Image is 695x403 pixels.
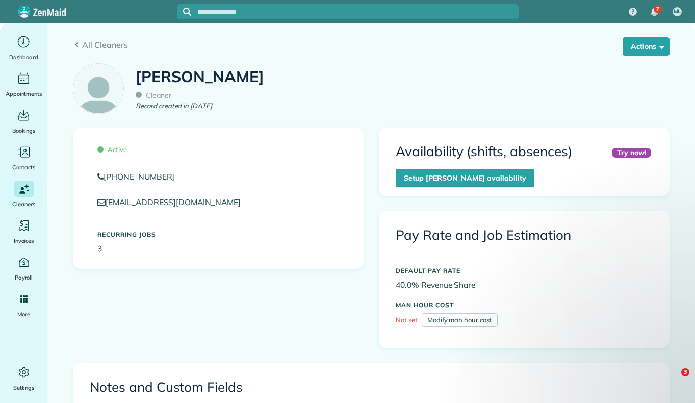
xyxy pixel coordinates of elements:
[183,8,191,16] svg: Focus search
[90,380,653,395] h3: Notes and Custom Fields
[12,199,35,209] span: Cleaners
[4,181,43,209] a: Cleaners
[15,272,33,283] span: Payroll
[97,243,339,255] p: 3
[396,316,418,324] span: Not set
[9,52,38,62] span: Dashboard
[396,228,653,243] h3: Pay Rate and Job Estimation
[612,148,651,158] div: Try now!
[136,101,212,111] em: Record created in [DATE]
[177,8,191,16] button: Focus search
[656,5,659,13] span: 7
[4,364,43,393] a: Settings
[97,197,250,207] a: [EMAIL_ADDRESS][DOMAIN_NAME]
[17,309,30,319] span: More
[396,267,653,274] h5: DEFAULT PAY RATE
[4,70,43,99] a: Appointments
[422,313,498,328] a: Modify man hour cost
[73,39,670,51] a: All Cleaners
[4,107,43,136] a: Bookings
[97,145,127,154] span: Active
[136,68,264,85] h1: [PERSON_NAME]
[97,171,339,183] a: [PHONE_NUMBER]
[12,125,36,136] span: Bookings
[674,8,681,16] span: ML
[623,37,670,56] button: Actions
[73,64,123,114] img: employee_icon-c2f8239691d896a72cdd9dc41cfb7b06f9d69bdd837a2ad469be8ff06ab05b5f.png
[396,301,653,308] h5: MAN HOUR COST
[82,39,670,51] span: All Cleaners
[660,368,685,393] iframe: Intercom live chat
[97,231,339,238] h5: Recurring Jobs
[136,91,171,100] span: Cleaner
[6,89,42,99] span: Appointments
[4,217,43,246] a: Invoices
[681,368,689,376] span: 3
[4,34,43,62] a: Dashboard
[14,236,34,246] span: Invoices
[643,1,665,23] div: 7 unread notifications
[13,383,35,393] span: Settings
[4,144,43,172] a: Contacts
[396,144,572,159] h3: Availability (shifts, absences)
[396,279,653,291] p: 40.0% Revenue Share
[12,162,35,172] span: Contacts
[4,254,43,283] a: Payroll
[396,169,534,187] a: Setup [PERSON_NAME] availability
